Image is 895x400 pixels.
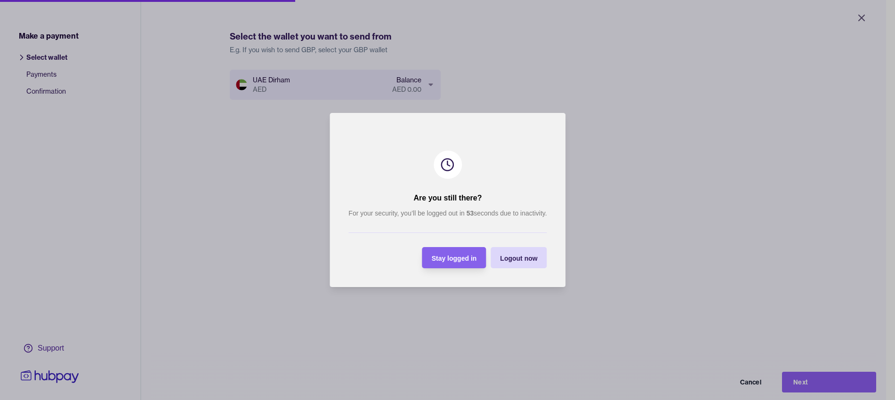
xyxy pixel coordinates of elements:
[348,208,547,218] p: For your security, you’ll be logged out in seconds due to inactivity.
[431,255,476,262] span: Stay logged in
[500,255,537,262] span: Logout now
[466,209,474,217] strong: 53
[413,193,482,203] h2: Are you still there?
[422,247,486,268] button: Stay logged in
[491,247,547,268] button: Logout now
